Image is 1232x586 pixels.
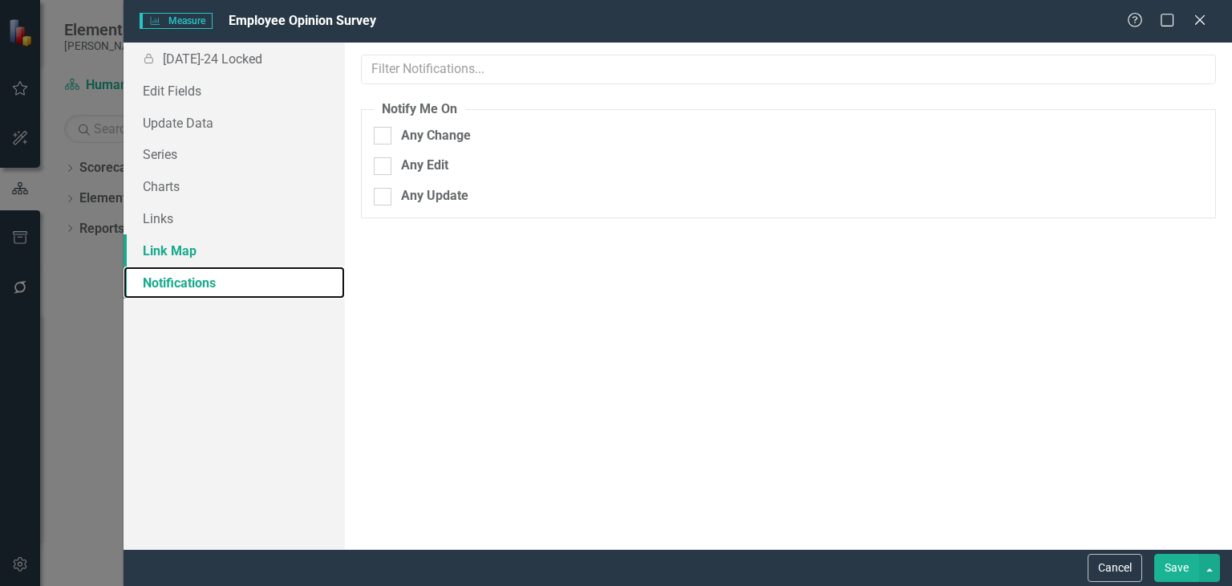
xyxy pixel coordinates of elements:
[401,157,448,175] div: Any Edit
[124,138,345,170] a: Series
[124,234,345,267] a: Link Map
[124,267,345,299] a: Notifications
[124,107,345,139] a: Update Data
[229,13,376,28] span: Employee Opinion Survey
[124,202,345,234] a: Links
[124,75,345,107] a: Edit Fields
[1088,554,1142,582] button: Cancel
[361,55,1216,84] input: Filter Notifications...
[124,43,345,75] a: [DATE]-24 Locked
[1154,554,1199,582] button: Save
[401,127,471,145] div: Any Change
[401,187,468,206] div: Any Update
[140,13,213,29] span: Measure
[124,170,345,202] a: Charts
[374,100,465,119] legend: Notify Me On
